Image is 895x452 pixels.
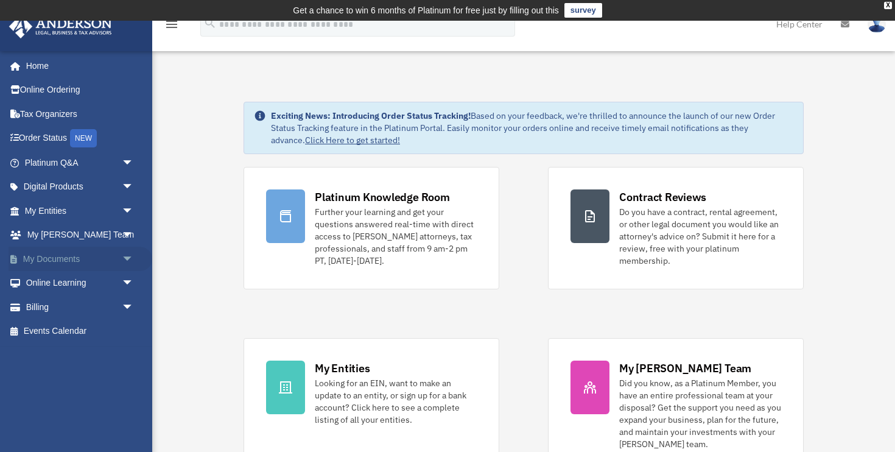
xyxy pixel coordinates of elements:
[9,54,146,78] a: Home
[203,16,217,30] i: search
[5,15,116,38] img: Anderson Advisors Platinum Portal
[9,175,152,199] a: Digital Productsarrow_drop_down
[122,247,146,272] span: arrow_drop_down
[9,78,152,102] a: Online Ordering
[564,3,602,18] a: survey
[619,206,781,267] div: Do you have a contract, rental agreement, or other legal document you would like an attorney's ad...
[122,223,146,248] span: arrow_drop_down
[9,223,152,247] a: My [PERSON_NAME] Teamarrow_drop_down
[884,2,892,9] div: close
[9,102,152,126] a: Tax Organizers
[244,167,499,289] a: Platinum Knowledge Room Further your learning and get your questions answered real-time with dire...
[70,129,97,147] div: NEW
[548,167,804,289] a: Contract Reviews Do you have a contract, rental agreement, or other legal document you would like...
[164,21,179,32] a: menu
[122,150,146,175] span: arrow_drop_down
[122,295,146,320] span: arrow_drop_down
[315,206,477,267] div: Further your learning and get your questions answered real-time with direct access to [PERSON_NAM...
[619,377,781,450] div: Did you know, as a Platinum Member, you have an entire professional team at your disposal? Get th...
[9,199,152,223] a: My Entitiesarrow_drop_down
[122,175,146,200] span: arrow_drop_down
[305,135,400,146] a: Click Here to get started!
[619,361,751,376] div: My [PERSON_NAME] Team
[9,150,152,175] a: Platinum Q&Aarrow_drop_down
[9,126,152,151] a: Order StatusNEW
[315,361,370,376] div: My Entities
[9,319,152,344] a: Events Calendar
[271,110,471,121] strong: Exciting News: Introducing Order Status Tracking!
[315,189,450,205] div: Platinum Knowledge Room
[868,15,886,33] img: User Pic
[122,271,146,296] span: arrow_drop_down
[9,295,152,319] a: Billingarrow_drop_down
[315,377,477,426] div: Looking for an EIN, want to make an update to an entity, or sign up for a bank account? Click her...
[122,199,146,224] span: arrow_drop_down
[619,189,706,205] div: Contract Reviews
[164,17,179,32] i: menu
[9,247,152,271] a: My Documentsarrow_drop_down
[271,110,793,146] div: Based on your feedback, we're thrilled to announce the launch of our new Order Status Tracking fe...
[9,271,152,295] a: Online Learningarrow_drop_down
[293,3,559,18] div: Get a chance to win 6 months of Platinum for free just by filling out this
